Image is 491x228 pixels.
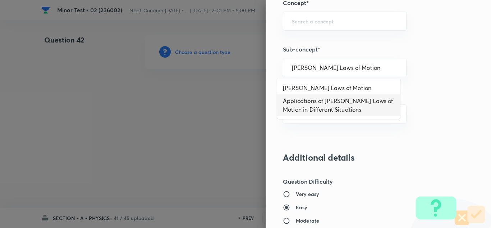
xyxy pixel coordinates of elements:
[402,113,404,115] button: Open
[296,204,307,211] h6: Easy
[283,177,450,186] h5: Question Difficulty
[277,94,400,116] li: Applications of [PERSON_NAME] Laws of Motion in Different Situations
[292,64,398,71] input: Search a sub-concept
[402,67,404,68] button: Close
[277,81,400,94] li: [PERSON_NAME] Laws of Motion
[402,21,404,22] button: Open
[292,18,398,24] input: Search a concept
[296,217,319,224] h6: Moderate
[296,190,319,198] h6: Very easy
[283,152,450,163] h3: Additional details
[283,45,450,54] h5: Sub-concept*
